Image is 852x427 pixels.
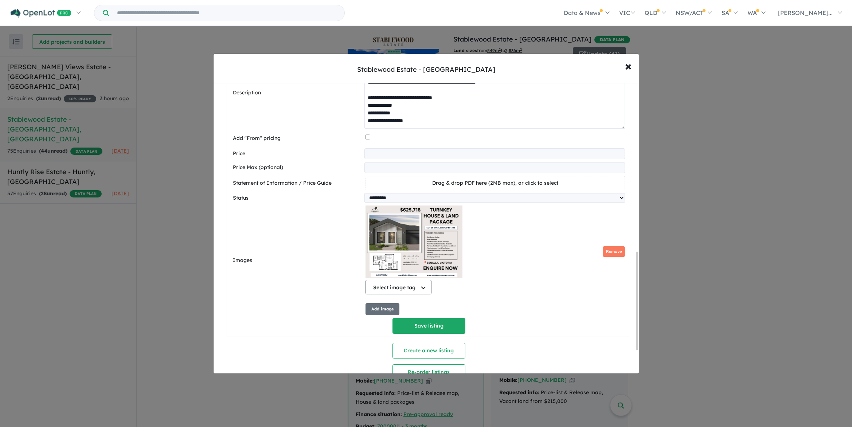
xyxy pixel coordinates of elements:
div: Stablewood Estate - [GEOGRAPHIC_DATA] [357,65,495,74]
label: Description [233,89,362,97]
img: Openlot PRO Logo White [11,9,71,18]
button: Re-order listings [392,364,465,380]
img: 26+AEYBgIYNj+mxZCKd0gmSGfe1hGS9gQGkJJkiRJ0QyhIZQkSZIUzRAaQkmSJEnRDKEhlCRJkhTNEBpCSZIkSdEMoSGUJEmS... [366,205,463,278]
label: Price [233,149,362,158]
label: Images [233,256,363,265]
span: × [625,58,632,74]
button: Add image [366,303,399,315]
span: Drag & drop PDF here (2MB max), or click to select [432,180,558,186]
label: Status [233,194,362,203]
button: Save listing [392,318,465,334]
label: Statement of Information / Price Guide [233,179,363,188]
button: Create a new listing [392,343,465,359]
button: Select image tag [366,280,431,294]
button: Remove [603,246,625,257]
label: Add "From" pricing [233,134,363,143]
input: Try estate name, suburb, builder or developer [110,5,343,21]
label: Price Max (optional) [233,163,362,172]
span: [PERSON_NAME]... [778,9,833,16]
